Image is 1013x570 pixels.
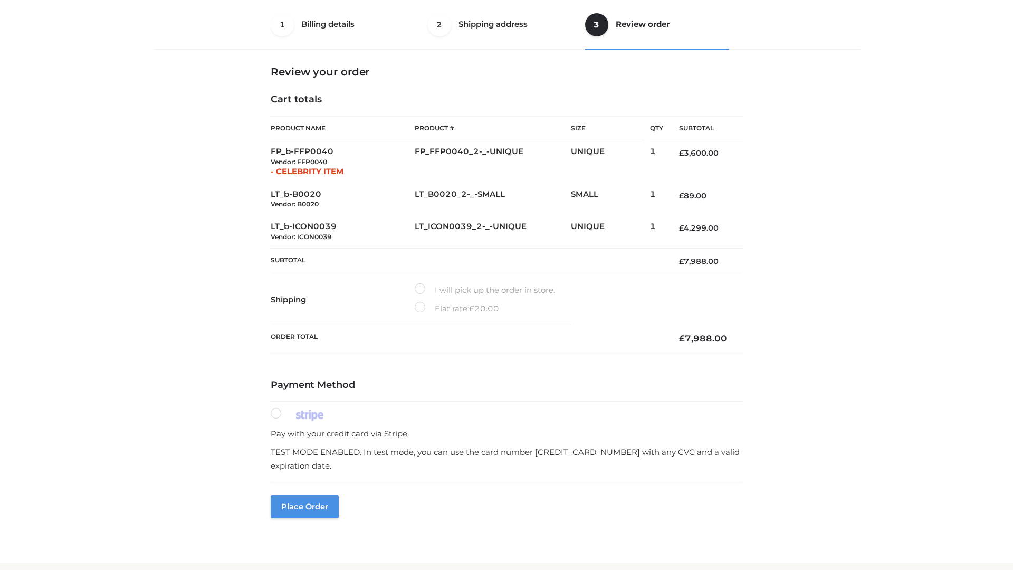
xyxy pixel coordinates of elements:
th: Product # [415,116,571,140]
td: UNIQUE [571,140,650,183]
h4: Cart totals [271,94,742,106]
th: Size [571,117,645,140]
h4: Payment Method [271,379,742,391]
h3: Review your order [271,65,742,78]
td: 1 [650,215,663,248]
th: Subtotal [663,117,742,140]
small: Vendor: B0020 [271,200,319,208]
th: Product Name [271,116,415,140]
span: - CELEBRITY ITEM [271,166,343,176]
th: Qty [650,116,663,140]
td: FP_b-FFP0040 [271,140,415,183]
bdi: 7,988.00 [679,256,719,266]
bdi: 89.00 [679,191,706,201]
p: TEST MODE ENABLED. In test mode, you can use the card number [CREDIT_CARD_NUMBER] with any CVC an... [271,445,742,472]
th: Shipping [271,274,415,325]
button: Place order [271,495,339,518]
label: Flat rate: [415,302,499,316]
span: £ [679,333,685,344]
span: £ [679,148,684,158]
bdi: 4,299.00 [679,223,719,233]
span: £ [679,191,684,201]
bdi: 7,988.00 [679,333,727,344]
th: Order Total [271,325,663,353]
label: I will pick up the order in store. [415,283,555,297]
th: Subtotal [271,248,663,274]
td: 1 [650,183,663,216]
bdi: 20.00 [469,303,499,313]
td: UNIQUE [571,215,650,248]
bdi: 3,600.00 [679,148,719,158]
td: 1 [650,140,663,183]
span: £ [679,223,684,233]
p: Pay with your credit card via Stripe. [271,427,742,441]
td: LT_ICON0039_2-_-UNIQUE [415,215,571,248]
td: SMALL [571,183,650,216]
td: LT_b-ICON0039 [271,215,415,248]
td: FP_FFP0040_2-_-UNIQUE [415,140,571,183]
td: LT_b-B0020 [271,183,415,216]
span: £ [469,303,474,313]
td: LT_B0020_2-_-SMALL [415,183,571,216]
span: £ [679,256,684,266]
small: Vendor: FFP0040 [271,158,327,166]
small: Vendor: ICON0039 [271,233,331,241]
